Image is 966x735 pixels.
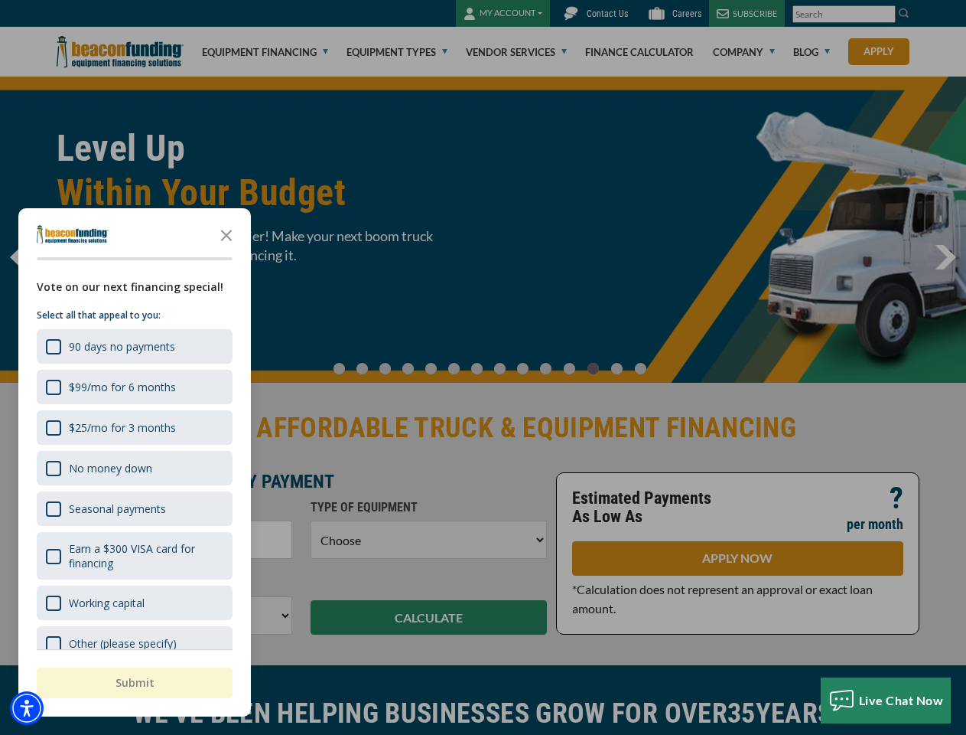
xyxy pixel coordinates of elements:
div: $99/mo for 6 months [37,370,233,404]
div: 90 days no payments [69,339,175,354]
button: Live Chat Now [821,678,951,724]
div: Seasonal payments [69,501,166,516]
button: Close the survey [211,219,242,250]
div: $99/mo for 6 months [69,380,176,394]
div: Other (please specify) [37,626,233,661]
div: Working capital [37,586,233,620]
p: Select all that appeal to you: [37,308,233,323]
div: Earn a $300 VISA card for financing [37,532,233,580]
div: $25/mo for 3 months [37,410,233,445]
div: Earn a $300 VISA card for financing [69,541,223,570]
div: Other (please specify) [69,636,177,651]
div: Survey [18,208,251,717]
div: No money down [37,451,233,485]
div: No money down [69,461,152,475]
span: Live Chat Now [859,693,944,707]
button: Submit [37,668,233,698]
div: 90 days no payments [37,329,233,364]
img: Company logo [37,225,109,243]
div: $25/mo for 3 months [69,420,176,435]
div: Seasonal payments [37,492,233,526]
div: Accessibility Menu [10,691,44,725]
div: Vote on our next financing special! [37,279,233,296]
div: Working capital [69,596,145,610]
